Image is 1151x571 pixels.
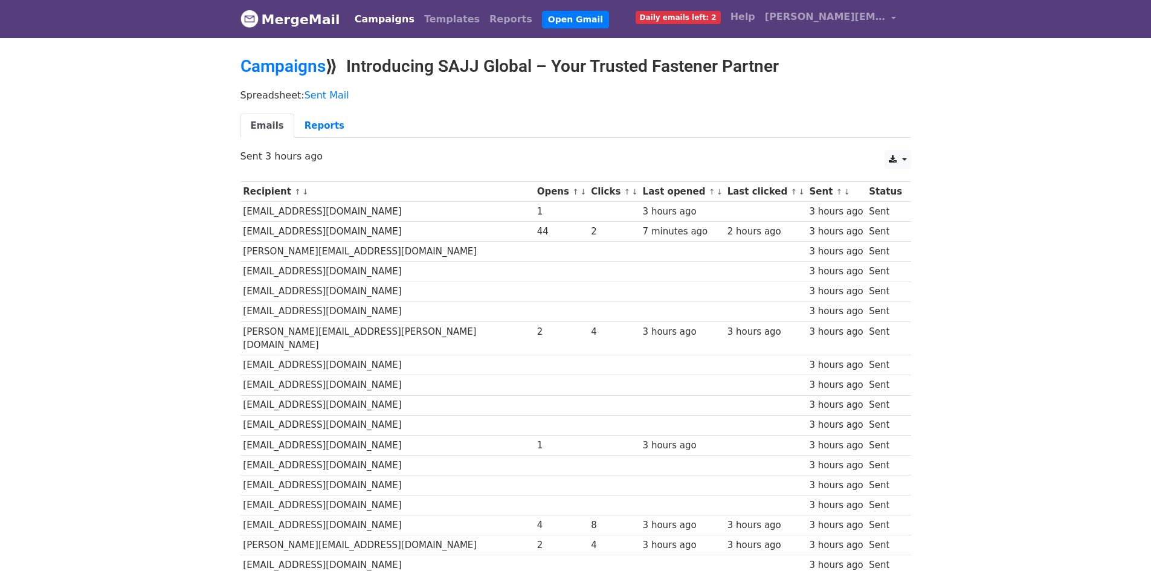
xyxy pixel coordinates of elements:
[843,187,850,196] a: ↓
[537,439,585,453] div: 1
[294,114,355,138] a: Reports
[240,7,340,32] a: MergeMail
[631,5,726,29] a: Daily emails left: 2
[302,187,309,196] a: ↓
[240,114,294,138] a: Emails
[636,11,721,24] span: Daily emails left: 2
[809,305,863,318] div: 3 hours ago
[419,7,485,31] a: Templates
[866,355,904,375] td: Sent
[240,150,911,163] p: Sent 3 hours ago
[240,321,534,355] td: [PERSON_NAME][EMAIL_ADDRESS][PERSON_NAME][DOMAIN_NAME]
[866,495,904,515] td: Sent
[240,435,534,455] td: [EMAIL_ADDRESS][DOMAIN_NAME]
[866,282,904,302] td: Sent
[809,518,863,532] div: 3 hours ago
[537,538,585,552] div: 2
[866,435,904,455] td: Sent
[240,355,534,375] td: [EMAIL_ADDRESS][DOMAIN_NAME]
[724,182,807,202] th: Last clicked
[643,518,721,532] div: 3 hours ago
[866,455,904,475] td: Sent
[866,535,904,555] td: Sent
[588,182,639,202] th: Clicks
[240,10,259,28] img: MergeMail logo
[240,475,534,495] td: [EMAIL_ADDRESS][DOMAIN_NAME]
[240,262,534,282] td: [EMAIL_ADDRESS][DOMAIN_NAME]
[624,187,631,196] a: ↑
[809,325,863,339] div: 3 hours ago
[716,187,723,196] a: ↓
[709,187,715,196] a: ↑
[591,518,637,532] div: 8
[542,11,609,28] a: Open Gmail
[591,225,637,239] div: 2
[534,182,588,202] th: Opens
[866,395,904,415] td: Sent
[240,282,534,302] td: [EMAIL_ADDRESS][DOMAIN_NAME]
[537,325,585,339] div: 2
[809,285,863,298] div: 3 hours ago
[866,375,904,395] td: Sent
[809,225,863,239] div: 3 hours ago
[643,538,721,552] div: 3 hours ago
[866,222,904,242] td: Sent
[866,321,904,355] td: Sent
[643,225,721,239] div: 7 minutes ago
[240,242,534,262] td: [PERSON_NAME][EMAIL_ADDRESS][DOMAIN_NAME]
[240,415,534,435] td: [EMAIL_ADDRESS][DOMAIN_NAME]
[305,89,349,101] a: Sent Mail
[809,439,863,453] div: 3 hours ago
[866,302,904,321] td: Sent
[591,538,637,552] div: 4
[809,418,863,432] div: 3 hours ago
[866,262,904,282] td: Sent
[727,325,804,339] div: 3 hours ago
[866,475,904,495] td: Sent
[537,225,585,239] div: 44
[485,7,537,31] a: Reports
[240,202,534,222] td: [EMAIL_ADDRESS][DOMAIN_NAME]
[727,538,804,552] div: 3 hours ago
[240,89,911,102] p: Spreadsheet:
[240,515,534,535] td: [EMAIL_ADDRESS][DOMAIN_NAME]
[807,182,866,202] th: Sent
[765,10,886,24] span: [PERSON_NAME][EMAIL_ADDRESS][DOMAIN_NAME]
[790,187,797,196] a: ↑
[809,538,863,552] div: 3 hours ago
[809,498,863,512] div: 3 hours ago
[240,302,534,321] td: [EMAIL_ADDRESS][DOMAIN_NAME]
[866,415,904,435] td: Sent
[809,245,863,259] div: 3 hours ago
[350,7,419,31] a: Campaigns
[537,518,585,532] div: 4
[726,5,760,29] a: Help
[643,439,721,453] div: 3 hours ago
[809,265,863,279] div: 3 hours ago
[727,518,804,532] div: 3 hours ago
[798,187,805,196] a: ↓
[809,378,863,392] div: 3 hours ago
[240,455,534,475] td: [EMAIL_ADDRESS][DOMAIN_NAME]
[866,202,904,222] td: Sent
[866,515,904,535] td: Sent
[240,56,911,77] h2: ⟫ Introducing SAJJ Global – Your Trusted Fastener Partner
[809,459,863,473] div: 3 hours ago
[240,535,534,555] td: [PERSON_NAME][EMAIL_ADDRESS][DOMAIN_NAME]
[727,225,804,239] div: 2 hours ago
[760,5,901,33] a: [PERSON_NAME][EMAIL_ADDRESS][DOMAIN_NAME]
[240,182,534,202] th: Recipient
[631,187,638,196] a: ↓
[572,187,579,196] a: ↑
[240,56,326,76] a: Campaigns
[240,395,534,415] td: [EMAIL_ADDRESS][DOMAIN_NAME]
[809,479,863,492] div: 3 hours ago
[640,182,724,202] th: Last opened
[643,205,721,219] div: 3 hours ago
[866,242,904,262] td: Sent
[591,325,637,339] div: 4
[836,187,843,196] a: ↑
[866,182,904,202] th: Status
[580,187,587,196] a: ↓
[240,222,534,242] td: [EMAIL_ADDRESS][DOMAIN_NAME]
